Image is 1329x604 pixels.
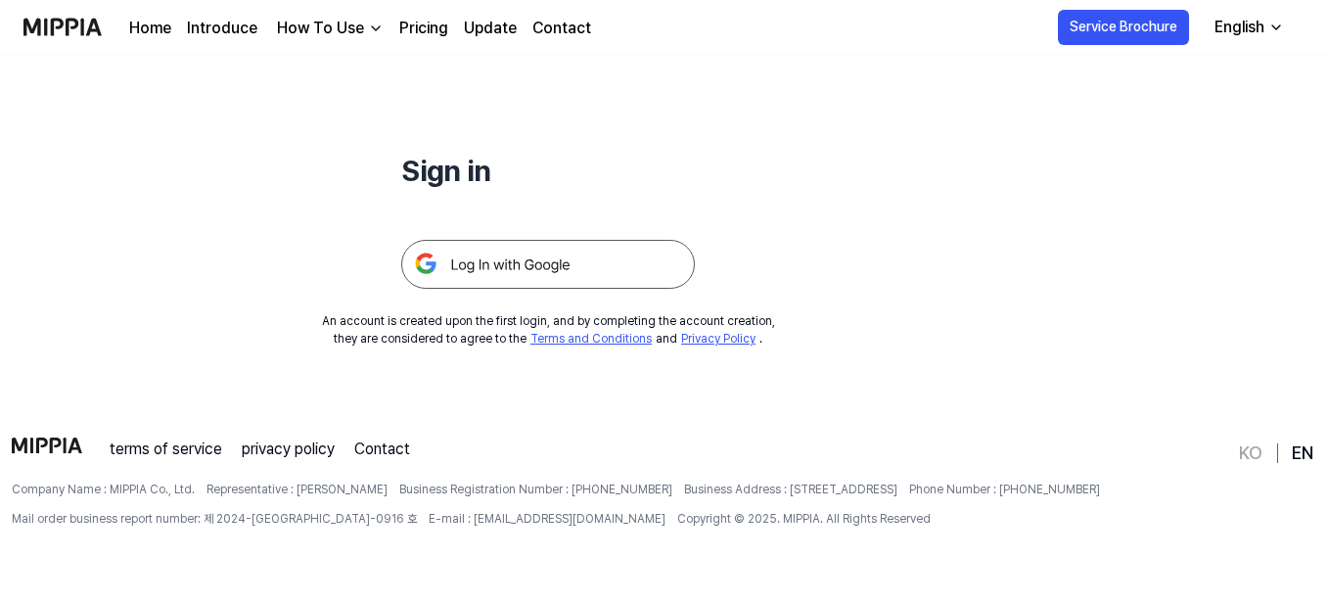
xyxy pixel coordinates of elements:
a: privacy policy [242,438,335,461]
span: Company Name : MIPPIA Co., Ltd. [12,481,195,498]
a: Home [129,17,171,40]
span: Copyright © 2025. MIPPIA. All Rights Reserved [677,510,931,528]
a: EN [1292,441,1313,465]
span: Mail order business report number: 제 2024-[GEOGRAPHIC_DATA]-0916 호 [12,510,417,528]
a: terms of service [110,438,222,461]
span: E-mail : [EMAIL_ADDRESS][DOMAIN_NAME] [429,510,665,528]
a: Introduce [187,17,257,40]
span: Representative : [PERSON_NAME] [206,481,388,498]
div: An account is created upon the first login, and by completing the account creation, they are cons... [322,312,775,348]
div: How To Use [273,17,368,40]
a: Contact [532,17,591,40]
button: How To Use [273,17,384,40]
img: down [368,21,384,36]
a: Update [464,17,517,40]
button: Service Brochure [1058,10,1189,45]
img: logo [12,438,82,453]
span: Business Address : [STREET_ADDRESS] [684,481,897,498]
img: 구글 로그인 버튼 [401,240,695,289]
span: Phone Number : [PHONE_NUMBER] [909,481,1100,498]
a: Privacy Policy [681,332,756,346]
a: KO [1239,441,1262,465]
div: English [1211,16,1268,39]
a: Contact [354,438,410,461]
a: Pricing [399,17,448,40]
button: English [1199,8,1296,47]
a: Terms and Conditions [530,332,652,346]
span: Business Registration Number : [PHONE_NUMBER] [399,481,672,498]
h1: Sign in [401,149,695,193]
